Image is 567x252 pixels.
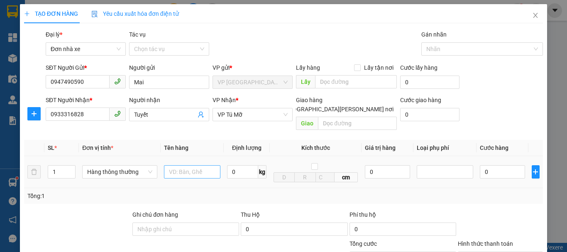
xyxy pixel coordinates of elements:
[27,191,220,201] div: Tổng: 1
[129,63,209,72] div: Người gửi
[365,144,396,151] span: Giá trị hàng
[524,4,547,27] button: Close
[280,105,397,114] span: [GEOGRAPHIC_DATA][PERSON_NAME] nơi
[349,240,377,247] span: Tổng cước
[114,110,121,117] span: phone
[232,144,262,151] span: Định lượng
[400,64,437,71] label: Cước lấy hàng
[82,144,113,151] span: Đơn vị tính
[51,43,121,55] span: Đơn nhà xe
[296,64,320,71] span: Lấy hàng
[132,211,178,218] label: Ghi chú đơn hàng
[335,172,358,182] span: cm
[532,12,539,19] span: close
[400,108,459,121] input: Cước giao hàng
[48,144,54,151] span: SL
[532,165,540,179] button: plus
[87,166,152,178] span: Hàng thông thường
[315,172,335,182] input: C
[213,63,293,72] div: VP gửi
[421,31,447,38] label: Gán nhãn
[213,97,236,103] span: VP Nhận
[241,211,260,218] span: Thu Hộ
[68,173,73,178] span: down
[318,117,397,130] input: Dọc đường
[114,78,121,85] span: phone
[27,165,41,179] button: delete
[198,111,204,118] span: user-add
[296,97,323,103] span: Giao hàng
[296,75,315,88] span: Lấy
[28,110,40,117] span: plus
[365,165,410,179] input: 0
[274,172,295,182] input: D
[91,10,179,17] span: Yêu cầu xuất hóa đơn điện tử
[458,240,513,247] label: Hình thức thanh toán
[361,63,397,72] span: Lấy tận nơi
[164,144,188,151] span: Tên hàng
[315,75,397,88] input: Dọc đường
[46,95,126,105] div: SĐT Người Nhận
[349,210,456,223] div: Phí thu hộ
[164,165,220,179] input: VD: Bàn, Ghế
[27,107,41,120] button: plus
[129,31,146,38] label: Tác vụ
[218,108,288,121] span: VP Tú Mỡ
[68,167,73,172] span: up
[413,140,477,156] th: Loại phụ phí
[532,169,539,175] span: plus
[24,11,30,17] span: plus
[91,11,98,17] img: icon
[129,95,209,105] div: Người nhận
[66,166,75,172] span: Increase Value
[400,97,441,103] label: Cước giao hàng
[46,31,62,38] span: Đại lý
[132,223,239,236] input: Ghi chú đơn hàng
[258,165,266,179] span: kg
[296,117,318,130] span: Giao
[46,63,126,72] div: SĐT Người Gửi
[66,172,75,178] span: Decrease Value
[294,172,315,182] input: R
[301,144,330,151] span: Kích thước
[24,10,78,17] span: TẠO ĐƠN HÀNG
[400,76,459,89] input: Cước lấy hàng
[480,144,508,151] span: Cước hàng
[218,76,288,88] span: VP PHÚ SƠN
